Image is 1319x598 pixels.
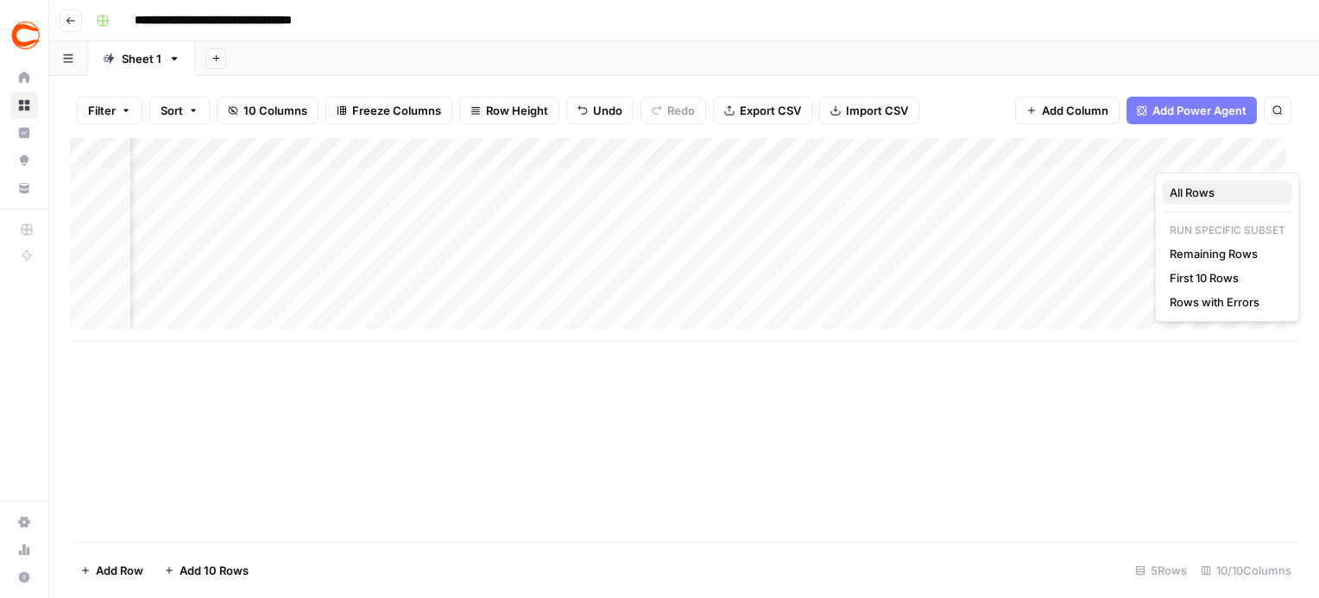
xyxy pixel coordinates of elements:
[149,97,210,124] button: Sort
[10,119,38,147] a: Insights
[10,147,38,174] a: Opportunities
[1015,97,1120,124] button: Add Column
[1128,557,1194,584] div: 5 Rows
[459,97,559,124] button: Row Height
[1152,102,1246,119] span: Add Power Agent
[10,91,38,119] a: Browse
[486,102,548,119] span: Row Height
[740,102,801,119] span: Export CSV
[10,536,38,563] a: Usage
[180,562,249,579] span: Add 10 Rows
[88,41,195,76] a: Sheet 1
[96,562,143,579] span: Add Row
[1163,219,1292,242] p: Run Specific Subset
[1170,184,1278,201] span: All Rows
[325,97,452,124] button: Freeze Columns
[10,563,38,591] button: Help + Support
[88,102,116,119] span: Filter
[819,97,919,124] button: Import CSV
[10,174,38,202] a: Your Data
[1194,557,1298,584] div: 10/10 Columns
[1170,269,1278,286] span: First 10 Rows
[122,50,161,67] div: Sheet 1
[667,102,695,119] span: Redo
[846,102,908,119] span: Import CSV
[352,102,441,119] span: Freeze Columns
[10,508,38,536] a: Settings
[641,97,706,124] button: Redo
[566,97,634,124] button: Undo
[154,557,259,584] button: Add 10 Rows
[161,102,183,119] span: Sort
[10,20,41,51] img: Covers Logo
[1170,293,1278,311] span: Rows with Errors
[70,557,154,584] button: Add Row
[10,14,38,57] button: Workspace: Covers
[1170,245,1278,262] span: Remaining Rows
[243,102,307,119] span: 10 Columns
[593,102,622,119] span: Undo
[1127,97,1257,124] button: Add Power Agent
[713,97,812,124] button: Export CSV
[217,97,319,124] button: 10 Columns
[77,97,142,124] button: Filter
[1042,102,1108,119] span: Add Column
[10,64,38,91] a: Home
